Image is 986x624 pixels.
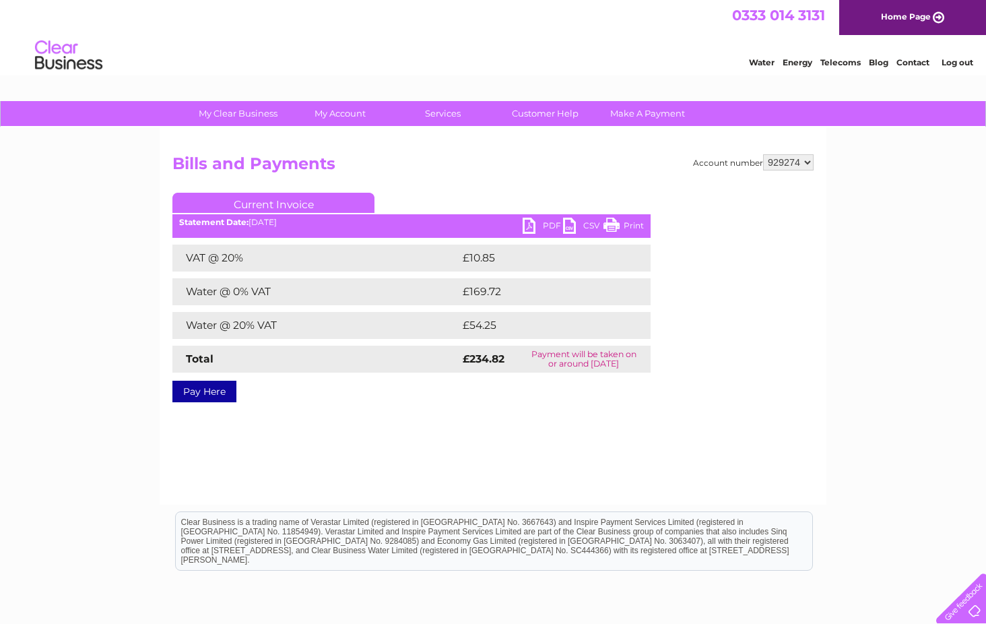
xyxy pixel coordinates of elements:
[459,312,623,339] td: £54.25
[172,278,459,305] td: Water @ 0% VAT
[517,346,651,373] td: Payment will be taken on or around [DATE]
[463,352,504,365] strong: £234.82
[183,101,294,126] a: My Clear Business
[387,101,498,126] a: Services
[459,278,626,305] td: £169.72
[459,245,622,272] td: £10.85
[523,218,563,237] a: PDF
[783,57,812,67] a: Energy
[869,57,888,67] a: Blog
[172,154,814,180] h2: Bills and Payments
[732,7,825,24] a: 0333 014 3131
[172,245,459,272] td: VAT @ 20%
[186,352,213,365] strong: Total
[176,7,812,65] div: Clear Business is a trading name of Verastar Limited (registered in [GEOGRAPHIC_DATA] No. 3667643...
[603,218,644,237] a: Print
[592,101,703,126] a: Make A Payment
[172,218,651,227] div: [DATE]
[820,57,861,67] a: Telecoms
[285,101,396,126] a: My Account
[896,57,929,67] a: Contact
[490,101,601,126] a: Customer Help
[179,217,249,227] b: Statement Date:
[563,218,603,237] a: CSV
[942,57,973,67] a: Log out
[172,381,236,402] a: Pay Here
[172,312,459,339] td: Water @ 20% VAT
[172,193,374,213] a: Current Invoice
[693,154,814,170] div: Account number
[749,57,775,67] a: Water
[34,35,103,76] img: logo.png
